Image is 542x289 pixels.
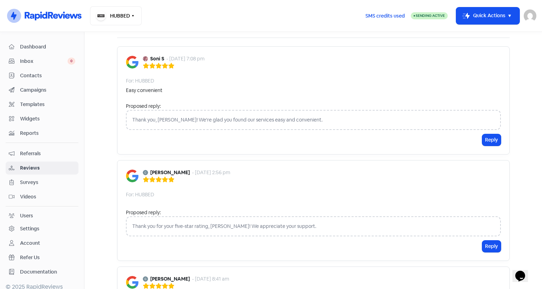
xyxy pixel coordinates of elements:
[6,209,78,222] a: Users
[20,268,75,276] span: Documentation
[482,241,501,252] button: Reply
[143,170,148,175] img: Avatar
[20,130,75,137] span: Reports
[90,6,142,25] button: HUBBED
[456,7,519,24] button: Quick Actions
[6,69,78,82] a: Contacts
[68,58,75,65] span: 0
[411,12,448,20] a: Sending Active
[6,162,78,175] a: Reviews
[192,169,230,176] div: - [DATE] 2:56 pm
[20,164,75,172] span: Reviews
[6,265,78,278] a: Documentation
[166,55,205,63] div: - [DATE] 7:08 pm
[20,239,40,247] div: Account
[150,55,164,63] b: Soni S
[143,276,148,282] img: Avatar
[126,87,162,94] div: Easy convenient
[482,134,501,146] button: Reply
[6,127,78,140] a: Reports
[126,170,139,182] img: Image
[6,222,78,235] a: Settings
[126,77,154,85] div: For: HUBBED
[126,276,139,289] img: Image
[126,209,501,216] div: Proposed reply:
[6,98,78,111] a: Templates
[126,103,501,110] div: Proposed reply:
[512,261,535,282] iframe: chat widget
[126,110,501,130] div: Thank you, [PERSON_NAME]! We're glad you found our services easy and convenient.
[524,9,536,22] img: User
[126,216,501,236] div: Thank you for your five-star rating, [PERSON_NAME]! We appreciate your support.
[6,237,78,250] a: Account
[6,176,78,189] a: Surveys
[20,254,75,261] span: Refer Us
[6,147,78,160] a: Referrals
[20,86,75,94] span: Campaigns
[20,225,39,232] div: Settings
[20,179,75,186] span: Surveys
[6,40,78,53] a: Dashboard
[20,43,75,51] span: Dashboard
[126,56,139,68] img: Image
[20,58,68,65] span: Inbox
[365,12,405,20] span: SMS credits used
[20,212,33,219] div: Users
[6,84,78,97] a: Campaigns
[150,169,190,176] b: [PERSON_NAME]
[20,72,75,79] span: Contacts
[20,193,75,201] span: Videos
[143,56,148,61] img: Avatar
[359,12,411,19] a: SMS credits used
[6,251,78,264] a: Refer Us
[6,55,78,68] a: Inbox 0
[20,101,75,108] span: Templates
[6,190,78,203] a: Videos
[126,191,154,198] div: For: HUBBED
[6,112,78,125] a: Widgets
[192,275,229,283] div: - [DATE] 8:41 am
[416,13,445,18] span: Sending Active
[20,115,75,123] span: Widgets
[20,150,75,157] span: Referrals
[150,275,190,283] b: [PERSON_NAME]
